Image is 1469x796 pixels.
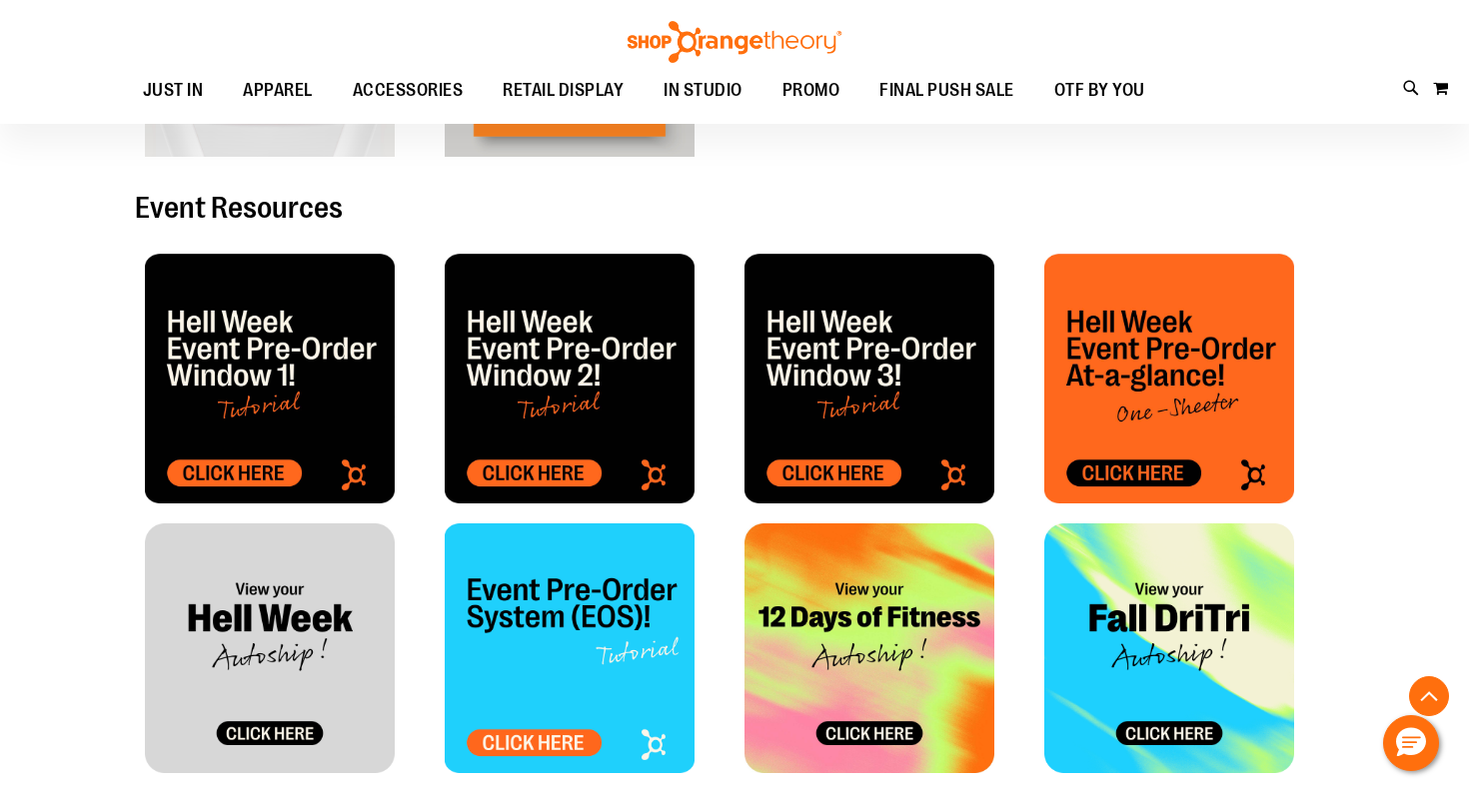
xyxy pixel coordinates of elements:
[762,68,860,114] a: PROMO
[333,68,484,114] a: ACCESSORIES
[744,254,994,503] img: OTF - Studio Sale Tile
[353,68,464,113] span: ACCESSORIES
[223,68,333,114] a: APPAREL
[483,68,644,114] a: RETAIL DISPLAY
[859,68,1034,114] a: FINAL PUSH SALE
[879,68,1014,113] span: FINAL PUSH SALE
[123,68,224,114] a: JUST IN
[445,254,695,503] img: OTF - Studio Sale Tile
[1034,68,1165,114] a: OTF BY YOU
[1054,68,1145,113] span: OTF BY YOU
[1409,676,1449,716] button: Back To Top
[1383,715,1439,771] button: Hello, have a question? Let’s chat.
[664,68,742,113] span: IN STUDIO
[782,68,840,113] span: PROMO
[1044,523,1294,773] img: FALL DRI TRI_Allocation Tile
[243,68,313,113] span: APPAREL
[145,254,395,503] img: OTF - Studio Sale Tile
[145,523,395,773] img: HELLWEEK_Allocation Tile
[143,68,204,113] span: JUST IN
[644,68,762,113] a: IN STUDIO
[1044,254,1294,503] img: HELLWEEK_Allocation Tile
[503,68,624,113] span: RETAIL DISPLAY
[625,21,844,63] img: Shop Orangetheory
[135,192,1334,224] h2: Event Resources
